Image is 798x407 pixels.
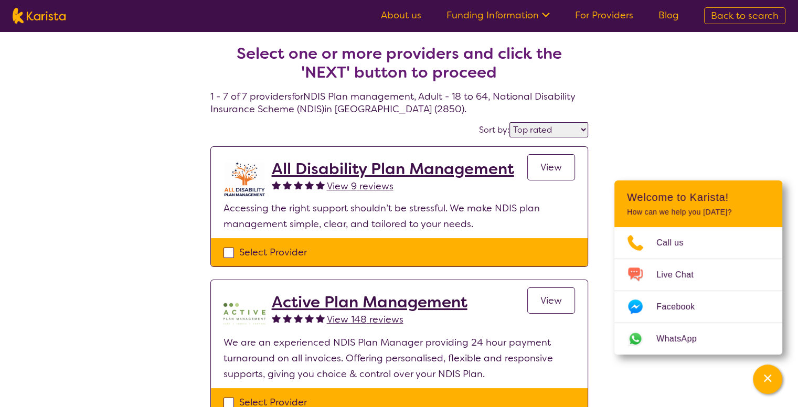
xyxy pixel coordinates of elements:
span: View 9 reviews [327,180,393,192]
img: fullstar [305,180,314,189]
a: All Disability Plan Management [272,159,514,178]
a: View 148 reviews [327,312,403,327]
a: Funding Information [446,9,550,22]
img: Karista logo [13,8,66,24]
span: View [540,161,562,174]
span: WhatsApp [656,331,709,347]
img: pypzb5qm7jexfhutod0x.png [224,293,265,335]
span: Back to search [711,9,779,22]
a: View 9 reviews [327,178,393,194]
a: Active Plan Management [272,293,467,312]
ul: Choose channel [614,227,782,355]
img: fullstar [316,314,325,323]
a: About us [381,9,421,22]
label: Sort by: [479,124,509,135]
img: fullstar [283,180,292,189]
h2: Select one or more providers and click the 'NEXT' button to proceed [223,44,576,82]
img: fullstar [316,180,325,189]
span: View [540,294,562,307]
img: fullstar [283,314,292,323]
button: Channel Menu [753,365,782,394]
img: fullstar [294,180,303,189]
h2: Welcome to Karista! [627,191,770,203]
p: We are an experienced NDIS Plan Manager providing 24 hour payment turnaround on all invoices. Off... [224,335,575,382]
span: View 148 reviews [327,313,403,326]
span: Facebook [656,299,707,315]
p: Accessing the right support shouldn’t be stressful. We make NDIS plan management simple, clear, a... [224,200,575,232]
a: For Providers [575,9,633,22]
p: How can we help you [DATE]? [627,208,770,217]
a: Back to search [704,7,785,24]
a: Web link opens in a new tab. [614,323,782,355]
a: Blog [658,9,679,22]
div: Channel Menu [614,180,782,355]
span: Live Chat [656,267,706,283]
img: fullstar [294,314,303,323]
span: Call us [656,235,696,251]
a: View [527,287,575,314]
img: at5vqv0lot2lggohlylh.jpg [224,159,265,200]
h4: 1 - 7 of 7 providers for NDIS Plan management , Adult - 18 to 64 , National Disability Insurance ... [210,19,588,115]
a: View [527,154,575,180]
img: fullstar [272,314,281,323]
img: fullstar [272,180,281,189]
img: fullstar [305,314,314,323]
